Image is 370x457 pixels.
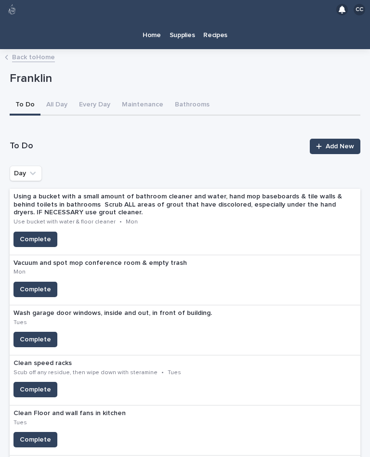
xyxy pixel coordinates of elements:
[20,385,51,394] span: Complete
[13,382,57,397] button: Complete
[119,219,122,225] p: •
[13,269,26,275] p: Mon
[10,72,357,86] p: Franklin
[13,282,57,297] button: Complete
[13,359,239,367] p: Clean speed racks
[354,4,365,15] div: CC
[10,255,360,305] a: Vacuum and spot mop conference room & empty trashMonComplete
[168,369,181,376] p: Tues
[326,143,354,150] span: Add New
[13,419,27,426] p: Tues
[13,369,158,376] p: Scub off any residue, then wipe down with steramine
[10,355,360,405] a: Clean speed racksScub off any residue, then wipe down with steramine•TuesComplete
[13,409,139,418] p: Clean Floor and wall fans in kitchen
[20,435,51,444] span: Complete
[13,309,225,317] p: Wash garage door windows, inside and out, in front of building.
[161,369,164,376] p: •
[10,95,40,116] button: To Do
[13,319,27,326] p: Tues
[20,235,51,244] span: Complete
[6,3,18,16] img: 80hjoBaRqlyywVK24fQd
[20,335,51,344] span: Complete
[126,219,138,225] p: Mon
[10,405,360,456] a: Clean Floor and wall fans in kitchenTuesComplete
[169,95,215,116] button: Bathrooms
[170,19,195,39] p: Supplies
[10,305,360,355] a: Wash garage door windows, inside and out, in front of building.TuesComplete
[10,166,42,181] button: Day
[73,95,116,116] button: Every Day
[13,193,357,217] p: Using a bucket with a small amount of bathroom cleaner and water, hand mop baseboards & tile wall...
[199,19,232,49] a: Recipes
[310,139,360,154] a: Add New
[20,285,51,294] span: Complete
[40,95,73,116] button: All Day
[203,19,227,39] p: Recipes
[12,51,55,62] a: Back toHome
[10,141,304,152] h1: To Do
[13,332,57,347] button: Complete
[143,19,161,39] p: Home
[10,189,360,255] a: Using a bucket with a small amount of bathroom cleaner and water, hand mop baseboards & tile wall...
[13,259,199,267] p: Vacuum and spot mop conference room & empty trash
[138,19,165,49] a: Home
[13,219,116,225] p: Use bucket with water & floor cleaner
[116,95,169,116] button: Maintenance
[165,19,199,49] a: Supplies
[13,432,57,447] button: Complete
[13,232,57,247] button: Complete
